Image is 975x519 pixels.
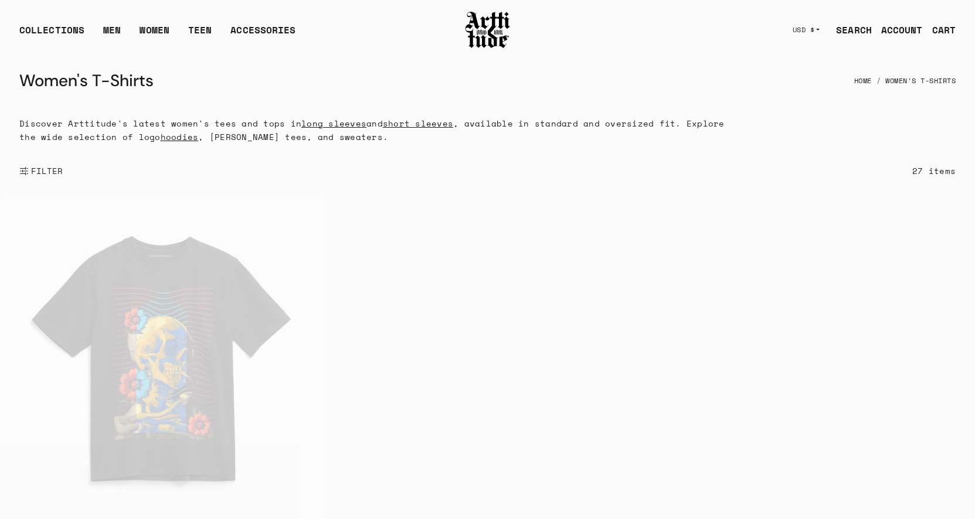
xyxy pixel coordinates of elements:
a: hoodies [161,131,199,143]
img: Arttitude [464,10,511,50]
a: long sleeves [301,117,366,129]
a: SEARCH [827,18,872,42]
div: 27 items [912,164,956,177]
div: COLLECTIONS [19,23,84,46]
a: MEN [103,23,121,46]
a: short sleeves [383,117,453,129]
h1: Women's T-Shirts [19,67,154,95]
a: ACCOUNT [872,18,923,42]
ul: Main navigation [10,23,305,46]
li: Women's T-Shirts [872,68,956,94]
span: FILTER [29,165,63,177]
a: Open cart [923,18,956,42]
span: USD $ [793,25,815,35]
div: ACCESSORIES [230,23,295,46]
button: USD $ [786,17,827,43]
a: Home [854,68,872,94]
a: WOMEN [140,23,169,46]
a: TEEN [188,23,212,46]
button: Show filters [19,158,63,184]
div: Discover Arttitude's latest women's tees and tops in and , available in standard and oversized fi... [1,117,751,144]
div: CART [932,23,956,37]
